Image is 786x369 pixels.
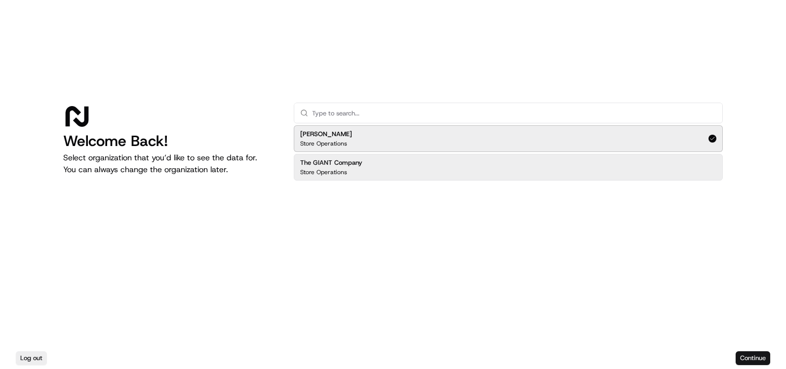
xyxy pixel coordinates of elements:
button: Log out [16,351,47,365]
p: Select organization that you’d like to see the data for. You can always change the organization l... [63,152,278,176]
p: Store Operations [300,140,347,148]
h2: [PERSON_NAME] [300,130,352,139]
input: Type to search... [312,103,716,123]
h2: The GIANT Company [300,158,362,167]
p: Store Operations [300,168,347,176]
h1: Welcome Back! [63,132,278,150]
div: Suggestions [294,123,723,183]
button: Continue [736,351,770,365]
